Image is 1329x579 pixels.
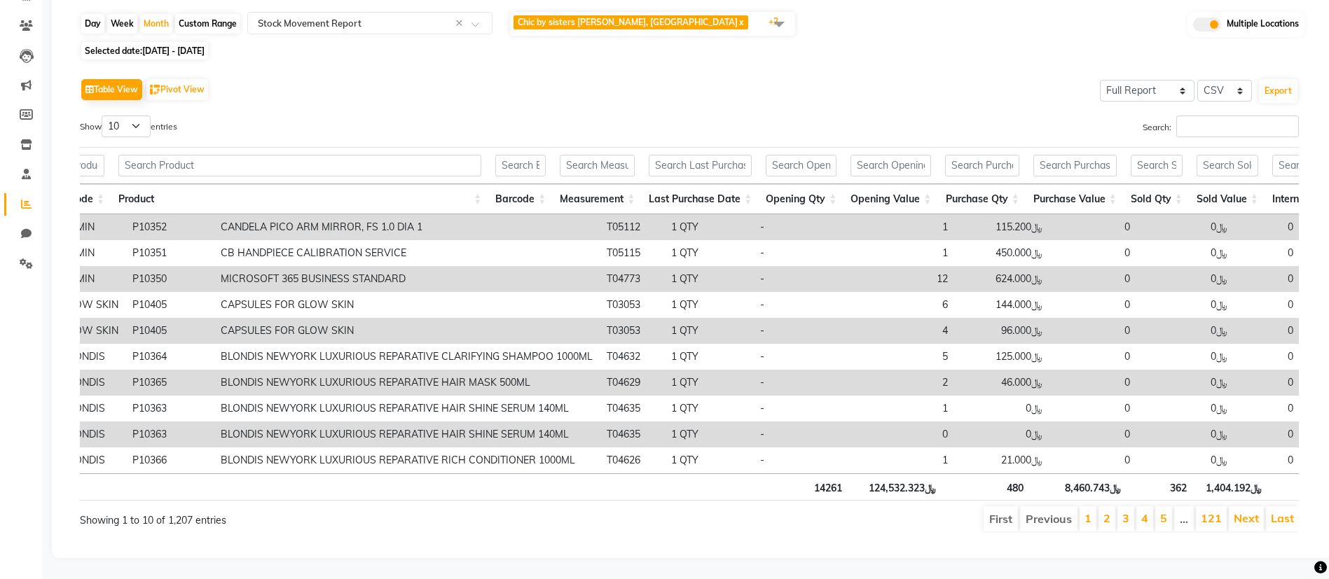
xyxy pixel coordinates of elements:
td: BLONDIS [55,344,125,370]
a: Next [1234,511,1259,525]
span: Selected date: [81,42,208,60]
button: Export [1259,79,1297,103]
td: 2 [870,370,955,396]
a: 2 [1103,511,1110,525]
a: Last [1271,511,1294,525]
td: 0 [1049,266,1137,292]
td: 1 QTY [664,396,753,421]
td: ﷼0 [1137,214,1234,240]
td: T04629 [600,370,664,396]
td: 0 [1049,370,1137,396]
td: ﷼0 [1137,292,1234,318]
td: 1 QTY [664,292,753,318]
td: 0 [1234,266,1300,292]
td: 1 [870,214,955,240]
td: CANDELA PICO ARM MIRROR, FS 1.0 DIA 1 [214,214,600,240]
td: P10364 [125,344,214,370]
div: Day [81,14,104,34]
div: Custom Range [175,14,240,34]
td: 0 [1234,344,1300,370]
td: ﷼0 [955,421,1049,447]
td: BLONDIS NEWYORK LUXURIOUS REPARATIVE CLARIFYING SHAMPOO 1000ML [214,344,600,370]
td: 1 QTY [664,344,753,370]
td: 0 [1049,240,1137,266]
td: 1 [870,396,955,421]
button: Pivot View [146,79,208,100]
img: pivot.png [150,85,160,95]
td: GLOW SKIN [55,292,125,318]
td: 0 [1234,214,1300,240]
td: 0 [1234,370,1300,396]
td: ADMIN [55,214,125,240]
a: 5 [1160,511,1167,525]
td: CB HANDPIECE CALIBRATION SERVICE [214,240,600,266]
td: 0 [1049,396,1137,421]
td: T05112 [600,214,664,240]
td: BLONDIS NEWYORK LUXURIOUS REPARATIVE HAIR SHINE SERUM 140ML [214,396,600,421]
td: 0 [1234,240,1300,266]
input: Search Sold Qty [1131,155,1183,176]
a: x [738,17,744,27]
td: - [753,292,870,318]
td: 0 [1049,318,1137,344]
td: P10363 [125,421,214,447]
th: ﷼8,460.743 [1031,473,1128,501]
td: 0 [1049,344,1137,370]
td: 0 [1049,214,1137,240]
td: P10405 [125,292,214,318]
td: ﷼450.000 [955,240,1049,266]
td: ﷼125.000 [955,344,1049,370]
td: ﷼0 [955,396,1049,421]
div: Showing 1 to 10 of 1,207 entries [80,505,576,528]
th: Purchase Value: activate to sort column ascending [1026,184,1124,214]
td: GLOW SKIN [55,318,125,344]
button: Table View [81,79,142,100]
td: T04635 [600,421,664,447]
td: ﷼96.000 [955,318,1049,344]
input: Search Purchase Qty [945,155,1019,176]
td: 1 [870,447,955,473]
a: 4 [1141,511,1148,525]
td: BLONDIS [55,447,125,473]
th: Opening Qty: activate to sort column ascending [759,184,843,214]
input: Search Last Purchase Date [649,155,752,176]
td: T04632 [600,344,664,370]
input: Search Purchase Value [1033,155,1117,176]
td: 0 [1234,396,1300,421]
td: T04635 [600,396,664,421]
td: 1 QTY [664,318,753,344]
td: BLONDIS [55,396,125,421]
td: - [753,266,870,292]
th: Purchase Qty: activate to sort column ascending [938,184,1026,214]
td: ﷼0 [1137,421,1234,447]
td: 1 QTY [664,240,753,266]
td: - [753,421,870,447]
input: Search Opening Qty [766,155,836,176]
td: 0 [1049,292,1137,318]
th: ﷼124,532.323 [849,473,943,501]
a: 121 [1201,511,1222,525]
td: - [753,318,870,344]
td: 0 [1234,292,1300,318]
select: Showentries [102,116,151,137]
td: ﷼0 [1137,266,1234,292]
td: ﷼0 [1137,370,1234,396]
td: ﷼0 [1137,240,1234,266]
td: CAPSULES FOR GLOW SKIN [214,318,600,344]
td: CAPSULES FOR GLOW SKIN [214,292,600,318]
td: 5 [870,344,955,370]
div: Week [107,14,137,34]
td: 12 [870,266,955,292]
td: - [753,214,870,240]
td: ﷼0 [1137,318,1234,344]
th: 14261 [764,473,848,501]
td: - [753,344,870,370]
td: 0 [1049,421,1137,447]
td: P10352 [125,214,214,240]
td: T05115 [600,240,664,266]
td: BLONDIS NEWYORK LUXURIOUS REPARATIVE RICH CONDITIONER 1000ML [214,447,600,473]
td: T03053 [600,292,664,318]
label: Search: [1143,116,1299,137]
th: 362 [1128,473,1194,501]
input: Search Sold Value [1197,155,1258,176]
